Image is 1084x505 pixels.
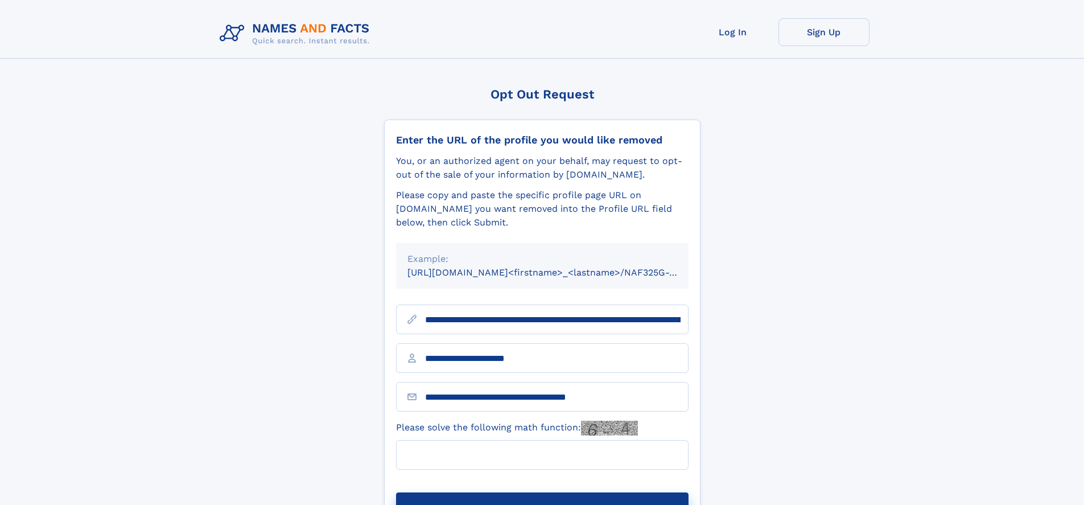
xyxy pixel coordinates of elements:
a: Log In [687,18,778,46]
div: You, or an authorized agent on your behalf, may request to opt-out of the sale of your informatio... [396,154,689,182]
div: Enter the URL of the profile you would like removed [396,134,689,146]
small: [URL][DOMAIN_NAME]<firstname>_<lastname>/NAF325G-xxxxxxxx [407,267,710,278]
div: Opt Out Request [384,87,700,101]
label: Please solve the following math function: [396,421,638,436]
a: Sign Up [778,18,869,46]
img: Logo Names and Facts [215,18,379,49]
div: Example: [407,252,677,266]
div: Please copy and paste the specific profile page URL on [DOMAIN_NAME] you want removed into the Pr... [396,188,689,229]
